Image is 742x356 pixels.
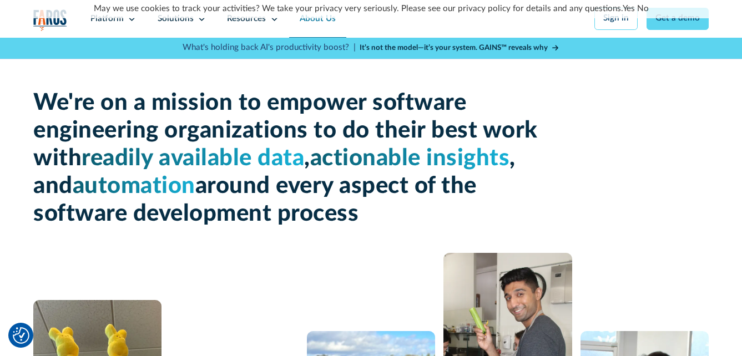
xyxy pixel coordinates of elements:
button: Cookie Settings [13,327,29,344]
a: Get a demo [647,8,709,30]
a: Sign in [594,8,638,30]
div: Resources [227,13,266,26]
img: Revisit consent button [13,327,29,344]
div: Platform [90,13,124,26]
p: What's holding back AI's productivity boost? | [183,42,356,54]
img: Logo of the analytics and reporting company Faros. [33,9,67,31]
a: It’s not the model—it’s your system. GAINS™ reveals why [360,43,559,54]
span: automation [73,174,195,197]
span: readily available data [82,146,304,170]
a: No [637,4,649,13]
strong: It’s not the model—it’s your system. GAINS™ reveals why [360,44,548,52]
a: Yes [623,4,635,13]
a: home [33,9,67,31]
div: Solutions [158,13,194,26]
span: actionable insights [310,146,510,170]
h1: We're on a mission to empower software engineering organizations to do their best work with , , a... [33,89,540,228]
